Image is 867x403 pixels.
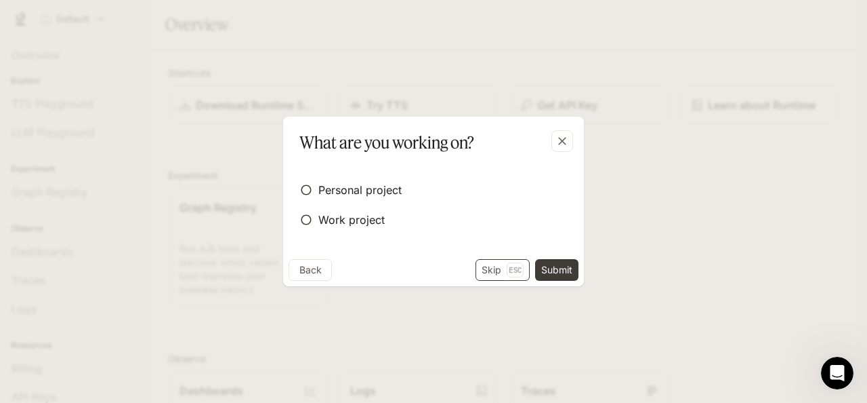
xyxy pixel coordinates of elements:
span: Personal project [318,182,402,198]
button: Back [289,259,332,281]
iframe: Intercom live chat [821,357,853,389]
span: Work project [318,212,385,228]
p: What are you working on? [299,130,474,155]
p: Esc [507,263,524,277]
button: SkipEsc [475,259,530,281]
button: Submit [535,259,578,281]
